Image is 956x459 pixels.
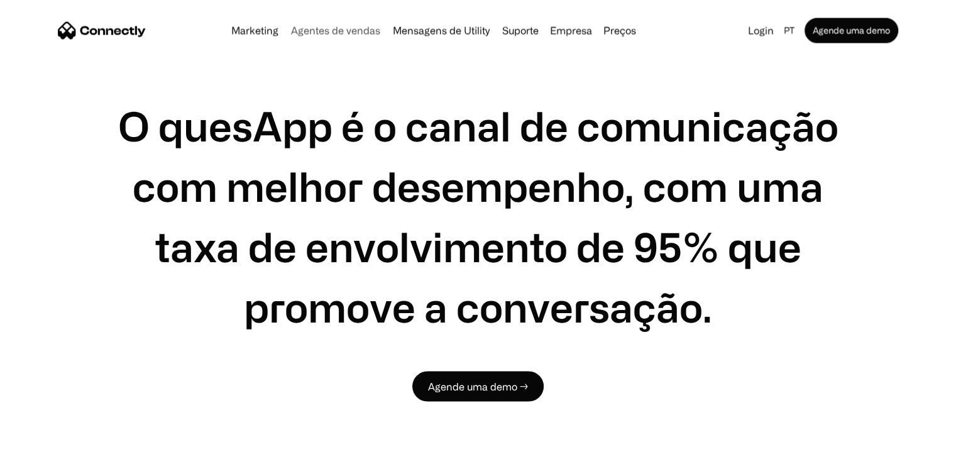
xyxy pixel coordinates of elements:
h1: O quesApp é o canal de comunicação com melhor desempenho, com uma taxa de envolvimento de 95% que... [101,95,855,336]
a: Agende uma demo → [412,371,544,401]
a: Agentes de vendas [286,25,385,35]
a: Agende uma demo [805,18,898,43]
ul: Language list [25,437,75,455]
div: Empresa [546,21,596,39]
div: Empresa [550,21,592,39]
aside: Language selected: Português (Brasil) [13,436,75,455]
a: Mensagens de Utility [388,25,495,35]
a: Preços [598,25,641,35]
div: pt [784,21,794,39]
a: Login [743,21,779,39]
a: home [58,21,146,40]
a: Suporte [497,25,544,35]
div: pt [779,21,802,39]
a: Marketing [226,25,283,35]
